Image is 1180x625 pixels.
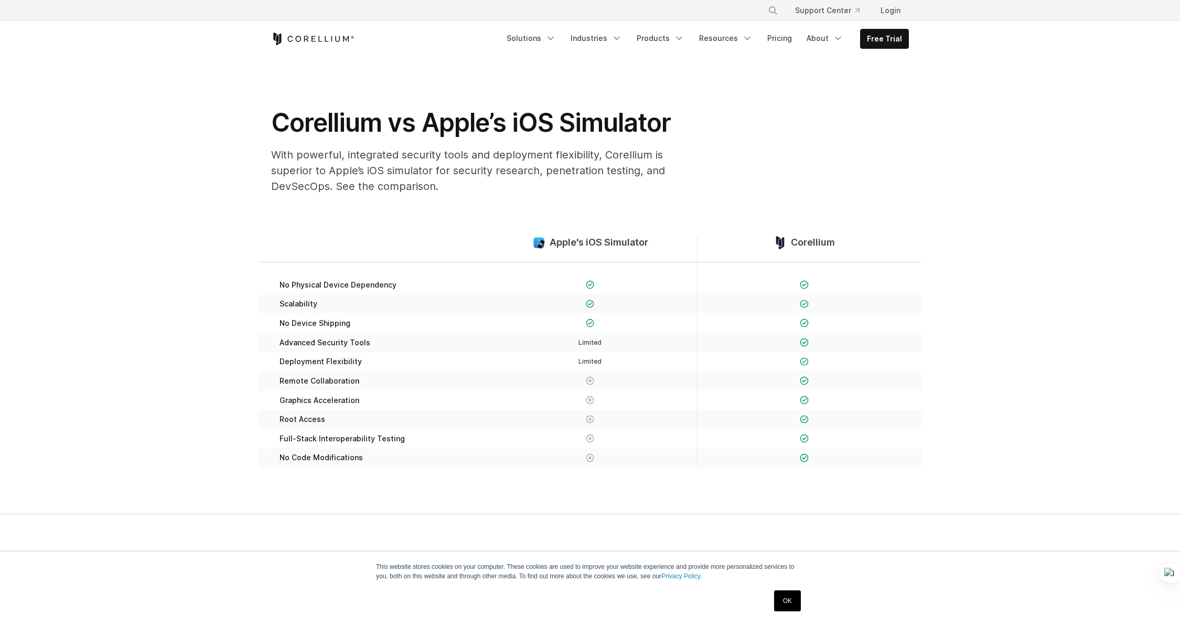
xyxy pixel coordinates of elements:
[800,280,809,289] img: Checkmark
[280,376,359,386] span: Remote Collaboration
[800,338,809,347] img: Checkmark
[800,453,809,462] img: Checkmark
[630,29,691,48] a: Products
[376,562,804,581] p: This website stores cookies on your computer. These cookies are used to improve your website expe...
[800,415,809,424] img: Checkmark
[280,280,396,290] span: No Physical Device Dependency
[800,434,809,443] img: Checkmark
[800,29,850,48] a: About
[532,236,545,249] img: compare_ios-simulator--large
[578,357,602,365] span: Limited
[271,147,691,194] p: With powerful, integrated security tools and deployment flexibility, Corellium is superior to App...
[800,300,809,309] img: Checkmark
[800,357,809,366] img: Checkmark
[800,319,809,327] img: Checkmark
[271,107,691,139] h1: Corellium vs Apple’s iOS Simulator
[764,1,782,20] button: Search
[586,319,595,327] img: Checkmark
[280,357,362,366] span: Deployment Flexibility
[755,1,909,20] div: Navigation Menu
[586,280,595,289] img: Checkmark
[800,396,809,405] img: Checkmark
[774,590,801,611] a: OK
[280,338,370,347] span: Advanced Security Tools
[280,299,317,309] span: Scalability
[586,396,595,405] img: X
[586,434,595,443] img: X
[280,434,405,443] span: Full-Stack Interoperability Testing
[586,415,595,424] img: X
[271,33,355,45] a: Corellium Home
[280,453,363,462] span: No Code Modifications
[564,29,628,48] a: Industries
[586,300,595,309] img: Checkmark
[586,453,595,462] img: X
[550,237,648,249] span: Apple's iOS Simulator
[280,415,325,424] span: Root Access
[787,1,868,20] a: Support Center
[280,396,359,405] span: Graphics Acceleration
[500,29,562,48] a: Solutions
[761,29,798,48] a: Pricing
[800,376,809,385] img: Checkmark
[661,573,702,580] a: Privacy Policy.
[586,376,595,385] img: X
[578,338,602,346] span: Limited
[693,29,759,48] a: Resources
[280,319,350,328] span: No Device Shipping
[500,29,909,49] div: Navigation Menu
[861,29,908,48] a: Free Trial
[872,1,909,20] a: Login
[791,237,835,249] span: Corellium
